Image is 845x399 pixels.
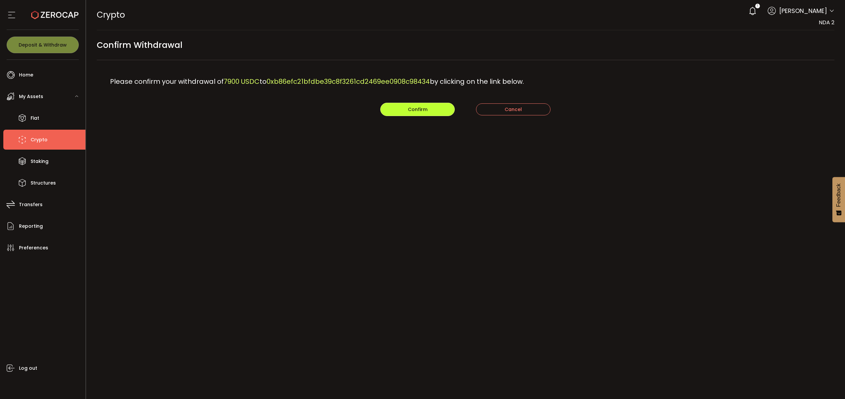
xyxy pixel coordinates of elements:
span: 0xb86efc21bfdbe39c8f3261cd2469ee0908c98434 [267,77,430,86]
span: 1 [757,4,758,8]
span: Preferences [19,243,48,253]
span: My Assets [19,92,43,101]
span: Deposit & Withdraw [19,43,67,47]
span: Structures [31,178,56,188]
span: Feedback [836,184,842,207]
iframe: Chat Widget [768,327,845,399]
button: Confirm [380,103,455,116]
button: Deposit & Withdraw [7,37,79,53]
span: Staking [31,157,49,166]
span: NDA 2 [819,19,834,26]
span: Fiat [31,113,39,123]
span: Home [19,70,33,80]
span: Transfers [19,200,43,209]
span: Confirm [408,106,427,113]
span: Reporting [19,221,43,231]
span: 7900 USDC [224,77,260,86]
span: Please confirm your withdrawal of [110,77,224,86]
span: by clicking on the link below. [430,77,524,86]
span: [PERSON_NAME] [779,6,827,15]
span: Log out [19,363,37,373]
span: Confirm Withdrawal [97,38,182,53]
span: Cancel [505,106,522,113]
span: Crypto [31,135,48,145]
span: Crypto [97,9,125,21]
button: Cancel [476,103,550,115]
button: Feedback - Show survey [832,177,845,222]
span: to [260,77,267,86]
